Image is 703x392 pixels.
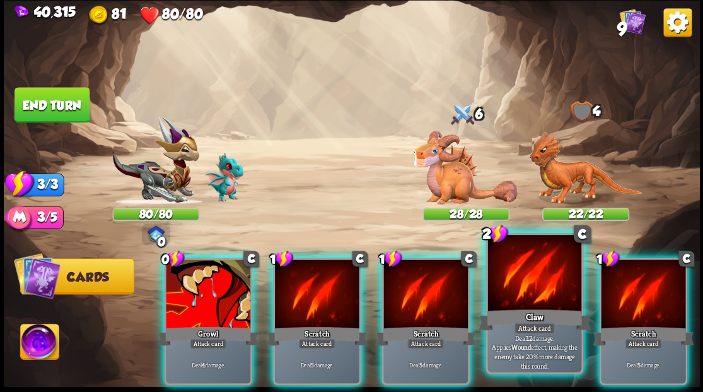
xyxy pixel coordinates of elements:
div: Attack card [190,338,226,348]
img: Cards_Icon.png [14,252,61,299]
img: Cards_Icon.png [619,8,645,34]
div: Attack card [298,338,335,348]
div: 28/28 [423,208,508,219]
button: End turn [15,87,90,122]
img: Mana_Points.png [6,205,33,232]
p: Deal damage. [385,360,465,369]
b: 5 [310,360,313,369]
div: 1 [378,250,402,268]
div: View all the cards in your deck [619,8,645,37]
div: Gold [89,5,126,25]
div: 3/3 [20,173,64,196]
div: 1 [270,250,293,268]
b: 12 [526,333,532,342]
div: Scratch [266,324,367,347]
div: 1 [596,250,619,268]
div: 22/22 [543,208,628,219]
div: Claw [478,307,590,332]
img: Chevalier_Dragon.png [112,117,199,205]
span: 80/80 [162,5,202,21]
img: Stamina_Icon.png [5,169,34,198]
div: C [678,251,694,266]
div: Growl [158,324,259,347]
b: 5 [419,360,422,369]
div: 4 [542,101,629,123]
img: Earth_Dragon.png [529,131,642,205]
img: Heart.png [140,5,160,25]
p: Deal damage. [168,360,248,369]
div: Attack card [514,323,555,334]
div: C [352,251,368,266]
div: 80/80 [113,208,199,219]
button: Cards [20,258,134,294]
div: Attack card [625,338,661,348]
b: 5 [637,360,640,369]
div: C [461,251,477,266]
div: C [243,251,259,266]
span: 9 [617,18,627,39]
div: Attack card [407,338,444,348]
img: Clay_Dragon.png [414,131,518,205]
div: 0 [161,250,184,268]
img: Gold.png [89,5,108,25]
p: Deal damage. [603,360,683,369]
span: 81 [112,5,126,21]
b: Wound [511,342,530,352]
div: Scratch [375,324,476,347]
img: Ability_Icon.png [20,324,59,363]
p: Deal damage. Applies effect, making the enemy take 20% more damage this round. [490,333,579,370]
p: Deal damage. [277,360,357,369]
img: Options_Button.png [663,8,692,37]
img: ChevalierSigil.png [147,225,165,242]
div: Health [140,5,202,25]
span: Cards [67,270,109,283]
div: 0 [155,235,167,247]
div: Scratch [593,324,694,347]
b: 4 [202,360,205,369]
div: 3/5 [20,206,63,229]
div: Gems [15,4,76,20]
div: 2 [482,223,508,243]
img: Gem.png [15,5,28,18]
div: 6 [422,101,509,129]
img: Void_Dragon_Baby.png [205,153,243,202]
div: C [573,225,591,242]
